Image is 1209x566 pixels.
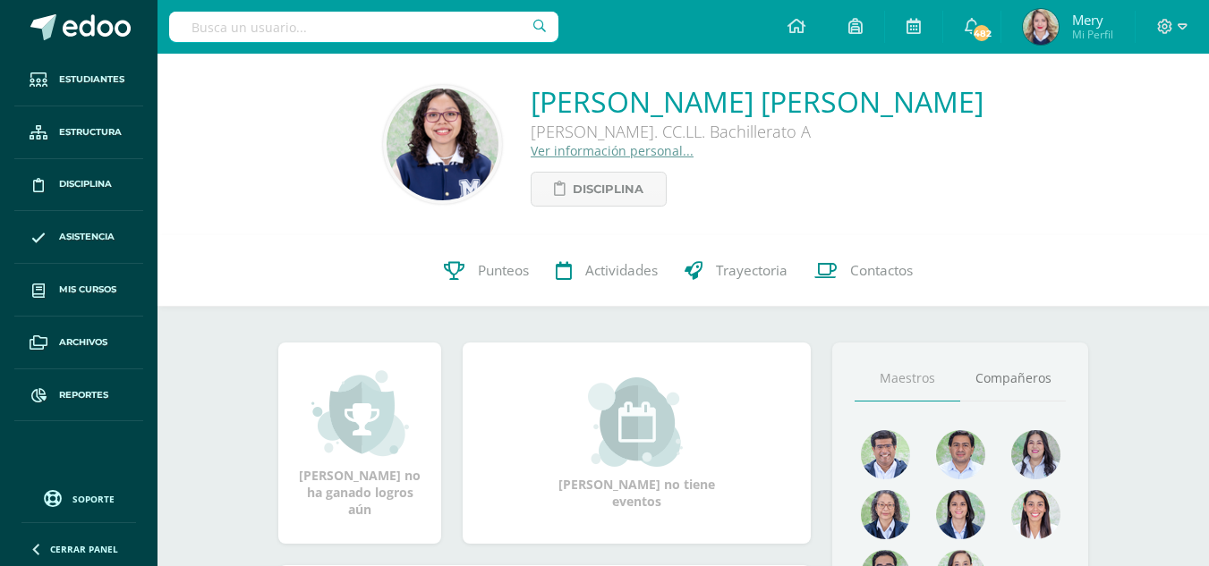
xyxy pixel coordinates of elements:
[59,72,124,87] span: Estudiantes
[59,230,115,244] span: Asistencia
[801,235,926,307] a: Contactos
[936,430,985,479] img: 1e7bfa517bf798cc96a9d855bf172288.png
[1023,9,1059,45] img: c3ba4bc82f539d18ce1ea45118c47ae0.png
[531,121,983,142] div: [PERSON_NAME]. CC.LL. Bachillerato A
[861,430,910,479] img: 484afa508d8d35e59a7ea9d5d4640c41.png
[14,54,143,106] a: Estudiantes
[1072,11,1113,29] span: Mery
[548,377,727,510] div: [PERSON_NAME] no tiene eventos
[1011,430,1060,479] img: 1934cc27df4ca65fd091d7882280e9dd.png
[14,159,143,212] a: Disciplina
[59,177,112,191] span: Disciplina
[14,211,143,264] a: Asistencia
[59,283,116,297] span: Mis cursos
[716,261,788,280] span: Trayectoria
[1011,490,1060,539] img: 38d188cc98c34aa903096de2d1c9671e.png
[21,486,136,510] a: Soporte
[311,368,409,458] img: achievement_small.png
[588,377,685,467] img: event_small.png
[861,490,910,539] img: 68491b968eaf45af92dd3338bd9092c6.png
[59,125,122,139] span: Estructura
[169,12,558,42] input: Busca un usuario...
[585,261,658,280] span: Actividades
[531,142,694,159] a: Ver información personal...
[296,368,423,518] div: [PERSON_NAME] no ha ganado logros aún
[72,493,115,505] span: Soporte
[671,235,801,307] a: Trayectoria
[430,235,542,307] a: Punteos
[855,356,960,401] a: Maestros
[1072,27,1113,42] span: Mi Perfil
[972,23,992,43] span: 482
[14,369,143,422] a: Reportes
[14,317,143,369] a: Archivos
[14,106,143,159] a: Estructura
[531,82,983,121] a: [PERSON_NAME] [PERSON_NAME]
[542,235,671,307] a: Actividades
[59,335,107,350] span: Archivos
[59,388,108,402] span: Reportes
[14,264,143,317] a: Mis cursos
[936,490,985,539] img: d4e0c534ae446c0d00535d3bb96704e9.png
[960,356,1066,401] a: Compañeros
[387,89,498,200] img: 9a93923270eb9b606d27da3b472f684c.png
[50,543,118,555] span: Cerrar panel
[478,261,529,280] span: Punteos
[850,261,913,280] span: Contactos
[573,173,643,206] span: Disciplina
[531,172,667,207] a: Disciplina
